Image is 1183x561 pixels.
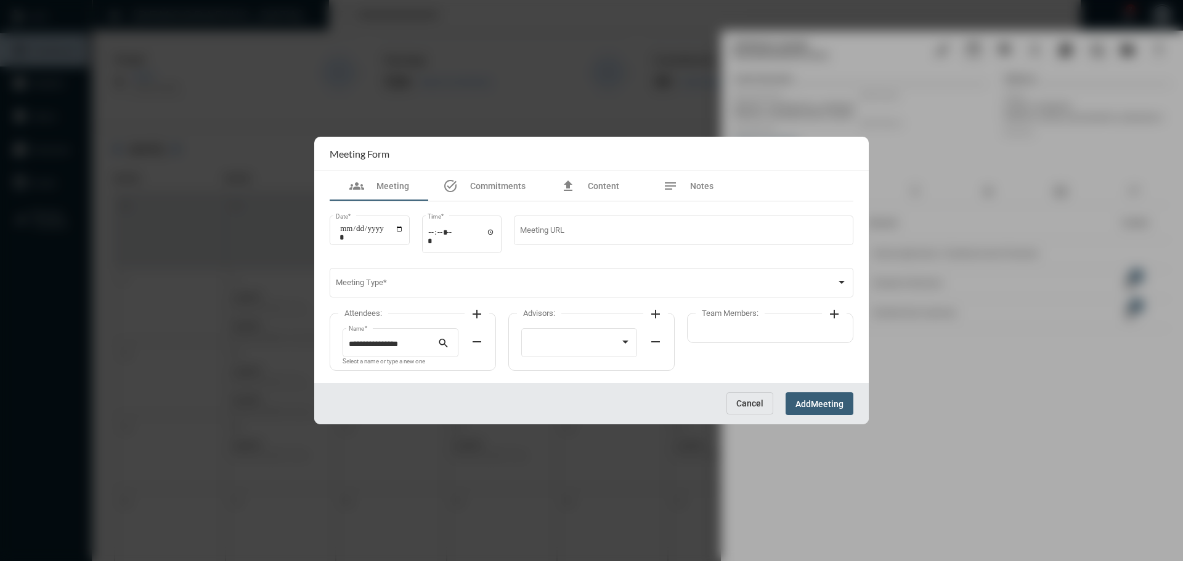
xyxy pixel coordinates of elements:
[349,179,364,193] mat-icon: groups
[470,334,484,349] mat-icon: remove
[726,392,773,414] button: Cancel
[736,398,763,408] span: Cancel
[470,181,526,191] span: Commitments
[376,181,409,191] span: Meeting
[690,181,713,191] span: Notes
[338,309,388,318] label: Attendees:
[663,179,678,193] mat-icon: notes
[648,334,663,349] mat-icon: remove
[561,179,575,193] mat-icon: file_upload
[648,307,663,321] mat-icon: add
[795,399,811,409] span: Add
[470,307,484,321] mat-icon: add
[517,309,561,318] label: Advisors:
[330,148,389,159] h2: Meeting Form
[827,307,842,321] mat-icon: add
[437,337,452,352] mat-icon: search
[811,399,844,409] span: Meeting
[343,358,425,365] mat-hint: Select a name or type a new one
[786,392,853,415] button: AddMeeting
[696,309,765,318] label: Team Members:
[443,179,458,193] mat-icon: task_alt
[588,181,619,191] span: Content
